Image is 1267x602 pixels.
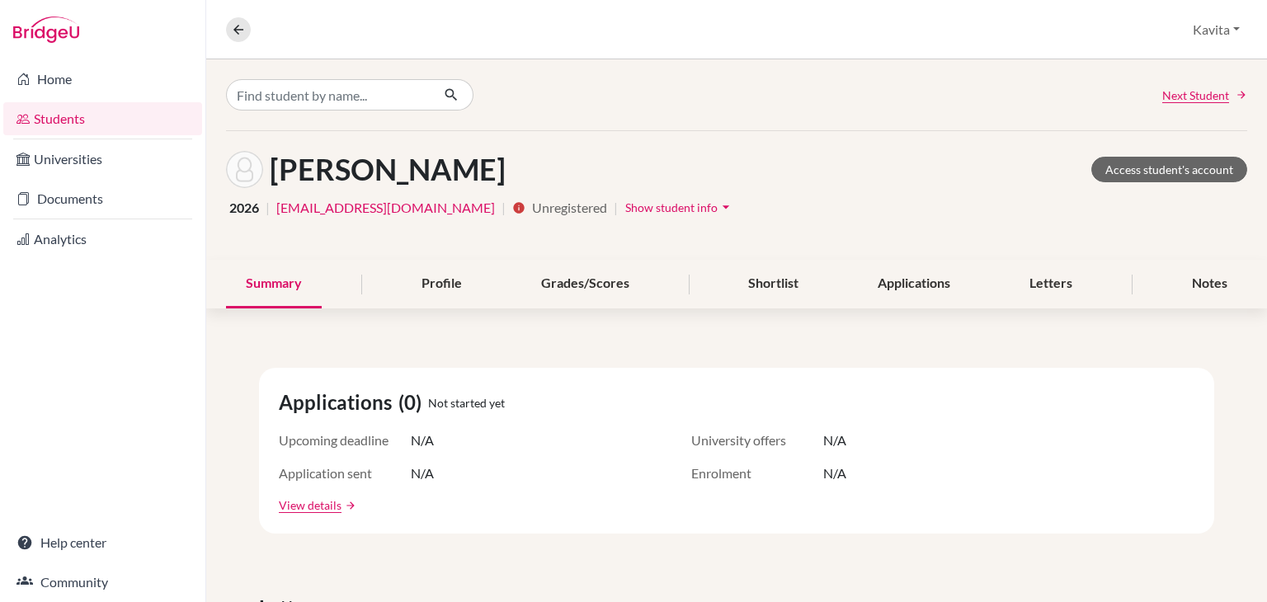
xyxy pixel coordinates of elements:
a: Next Student [1162,87,1247,104]
a: Documents [3,182,202,215]
button: Show student infoarrow_drop_down [624,195,735,220]
a: Home [3,63,202,96]
div: Notes [1172,260,1247,308]
span: Applications [279,388,398,417]
a: Universities [3,143,202,176]
a: arrow_forward [341,500,356,511]
span: Not started yet [428,394,505,412]
span: | [502,198,506,218]
img: Bridge-U [13,16,79,43]
a: Analytics [3,223,202,256]
a: View details [279,496,341,514]
span: Unregistered [532,198,607,218]
div: Grades/Scores [521,260,649,308]
img: ADITI AGARWAL's avatar [226,151,263,188]
span: N/A [411,430,434,450]
a: Help center [3,526,202,559]
a: Community [3,566,202,599]
i: info [512,201,525,214]
span: Upcoming deadline [279,430,411,450]
a: Students [3,102,202,135]
span: N/A [411,463,434,483]
span: Enrolment [691,463,823,483]
span: (0) [398,388,428,417]
span: N/A [823,463,846,483]
div: Shortlist [728,260,818,308]
span: | [266,198,270,218]
div: Profile [402,260,482,308]
div: Letters [1010,260,1092,308]
span: 2026 [229,198,259,218]
span: University offers [691,430,823,450]
span: Application sent [279,463,411,483]
span: Show student info [625,200,718,214]
button: Kavita [1185,14,1247,45]
span: | [614,198,618,218]
span: Next Student [1162,87,1229,104]
i: arrow_drop_down [718,199,734,215]
h1: [PERSON_NAME] [270,152,506,187]
span: N/A [823,430,846,450]
a: [EMAIL_ADDRESS][DOMAIN_NAME] [276,198,495,218]
div: Summary [226,260,322,308]
a: Access student's account [1091,157,1247,182]
input: Find student by name... [226,79,431,111]
div: Applications [858,260,970,308]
